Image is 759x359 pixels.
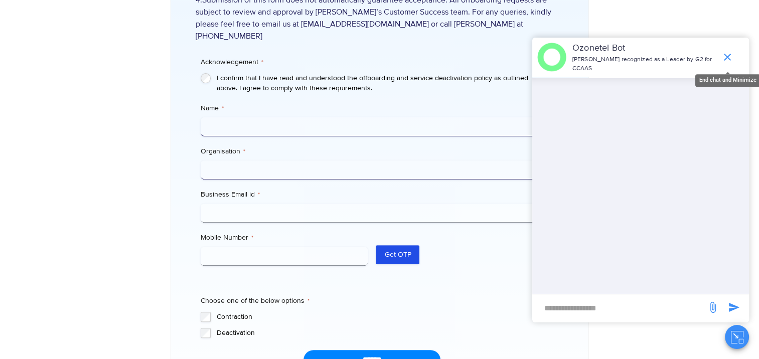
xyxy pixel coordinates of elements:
[717,47,737,67] span: end chat or minimize
[201,57,263,67] legend: Acknowledgement
[724,297,744,317] span: send message
[572,42,716,55] p: Ozonetel Bot
[201,296,310,306] legend: Choose one of the below options
[537,43,566,72] img: header
[217,312,543,322] label: Contraction
[217,73,543,93] label: I confirm that I have read and understood the offboarding and service deactivation policy as outl...
[201,103,543,113] label: Name
[376,245,419,264] button: Get OTP
[201,233,368,243] label: Mobile Number
[725,325,749,349] button: Close chat
[217,328,543,338] label: Deactivation
[201,146,543,156] label: Organisation
[703,297,723,317] span: send message
[201,190,543,200] label: Business Email id
[572,55,716,73] p: [PERSON_NAME] recognized as a Leader by G2 for CCAAS
[537,299,702,317] div: new-msg-input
